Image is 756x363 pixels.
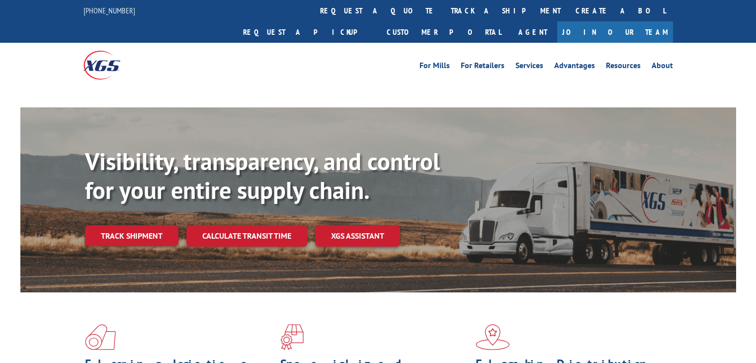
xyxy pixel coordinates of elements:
[420,62,450,73] a: For Mills
[315,225,400,247] a: XGS ASSISTANT
[515,62,543,73] a: Services
[85,324,116,350] img: xgs-icon-total-supply-chain-intelligence-red
[85,146,440,205] b: Visibility, transparency, and control for your entire supply chain.
[85,225,178,246] a: Track shipment
[652,62,673,73] a: About
[84,5,135,15] a: [PHONE_NUMBER]
[280,324,304,350] img: xgs-icon-focused-on-flooring-red
[508,21,557,43] a: Agent
[554,62,595,73] a: Advantages
[476,324,510,350] img: xgs-icon-flagship-distribution-model-red
[557,21,673,43] a: Join Our Team
[186,225,307,247] a: Calculate transit time
[461,62,504,73] a: For Retailers
[236,21,379,43] a: Request a pickup
[606,62,641,73] a: Resources
[379,21,508,43] a: Customer Portal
